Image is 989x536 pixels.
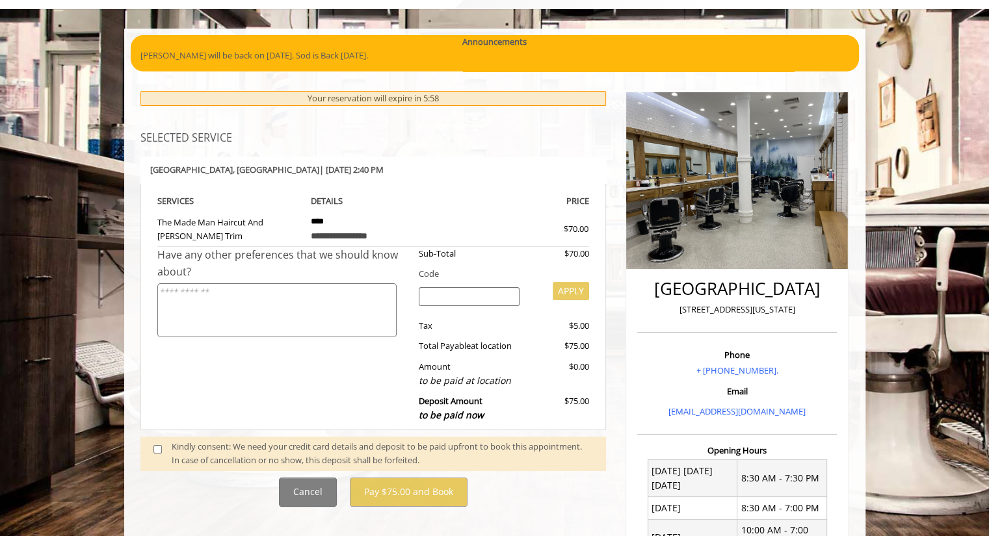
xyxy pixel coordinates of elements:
div: to be paid at location [419,374,520,388]
b: Deposit Amount [419,395,484,421]
h3: Email [640,387,834,396]
h3: Opening Hours [637,446,837,455]
td: The Made Man Haircut And [PERSON_NAME] Trim [157,209,302,247]
p: [PERSON_NAME] will be back on [DATE]. Sod is Back [DATE]. [140,49,849,62]
div: Total Payable [409,339,529,353]
td: [DATE] [DATE] [DATE] [648,460,737,497]
h3: SELECTED SERVICE [140,133,607,144]
span: at location [471,340,512,351]
a: + [PHONE_NUMBER]. [696,364,778,376]
div: Code [409,267,589,281]
b: Announcements [462,35,527,49]
td: 8:30 AM - 7:00 PM [737,497,827,519]
div: Have any other preferences that we should know about? [157,247,410,280]
td: 8:30 AM - 7:30 PM [737,460,827,497]
button: APPLY [553,282,589,300]
h2: [GEOGRAPHIC_DATA] [640,279,834,298]
h3: Phone [640,350,834,359]
th: PRICE [445,194,590,209]
span: S [189,195,194,207]
th: SERVICE [157,194,302,209]
div: $75.00 [529,394,589,422]
div: $0.00 [529,360,589,388]
div: $5.00 [529,319,589,333]
th: DETAILS [301,194,445,209]
b: [GEOGRAPHIC_DATA] | [DATE] 2:40 PM [150,164,384,175]
div: Sub-Total [409,247,529,261]
div: Tax [409,319,529,333]
div: Kindly consent: We need your credit card details and deposit to be paid upfront to book this appo... [172,440,593,467]
div: Amount [409,360,529,388]
button: Cancel [279,478,337,507]
div: $70.00 [529,247,589,261]
a: [EMAIL_ADDRESS][DOMAIN_NAME] [668,405,806,417]
div: Your reservation will expire in 5:58 [140,91,607,106]
span: to be paid now [419,409,484,421]
div: $70.00 [517,222,588,236]
div: $75.00 [529,339,589,353]
p: [STREET_ADDRESS][US_STATE] [640,303,834,316]
span: , [GEOGRAPHIC_DATA] [233,164,319,175]
button: Pay $75.00 and Book [350,478,468,507]
td: [DATE] [648,497,737,519]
